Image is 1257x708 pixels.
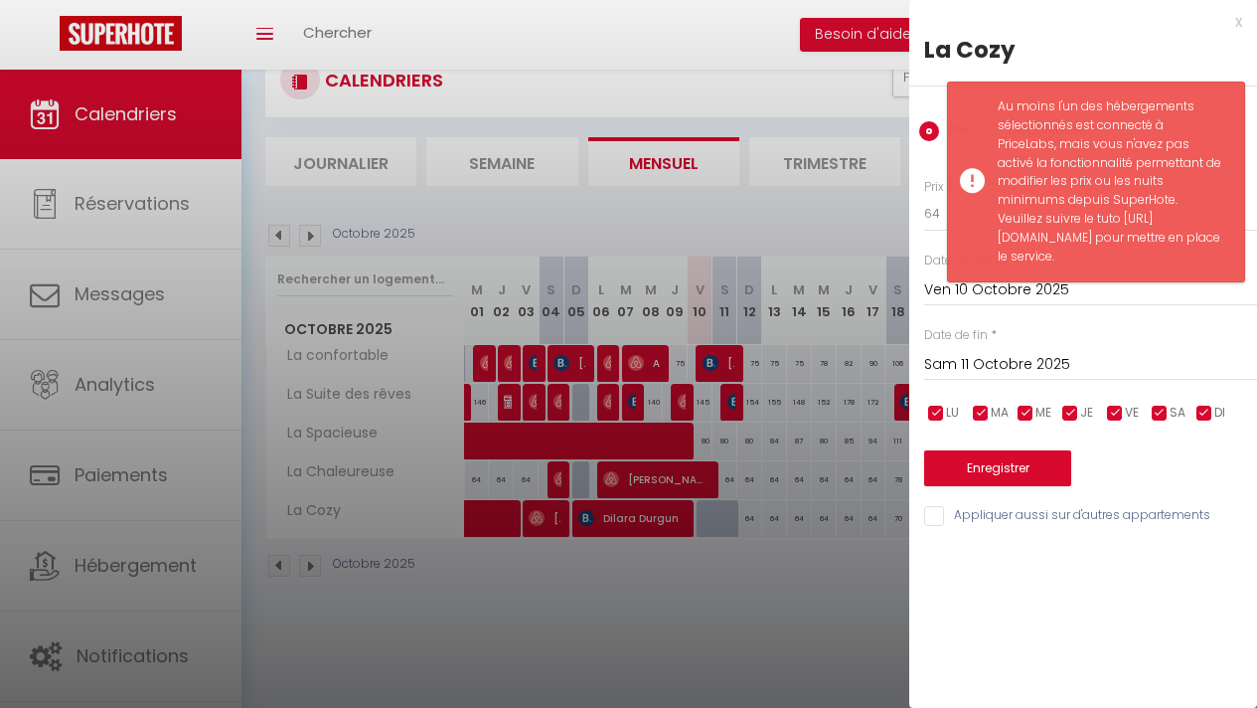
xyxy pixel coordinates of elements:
span: LU [946,404,959,423]
button: Enregistrer [924,450,1071,486]
span: ME [1035,404,1051,423]
div: x [909,10,1242,34]
label: Date de fin [924,326,988,345]
div: La Cozy [924,34,1242,66]
span: VE [1125,404,1139,423]
span: MA [991,404,1009,423]
label: Prix [939,121,969,143]
span: DI [1214,404,1225,423]
label: Date de début [924,252,1009,270]
span: JE [1080,404,1093,423]
div: Au moins l'un des hébergements sélectionnés est connecté à PriceLabs, mais vous n'avez pas activé... [998,97,1224,266]
span: SA [1170,404,1185,423]
label: Prix [924,178,944,197]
